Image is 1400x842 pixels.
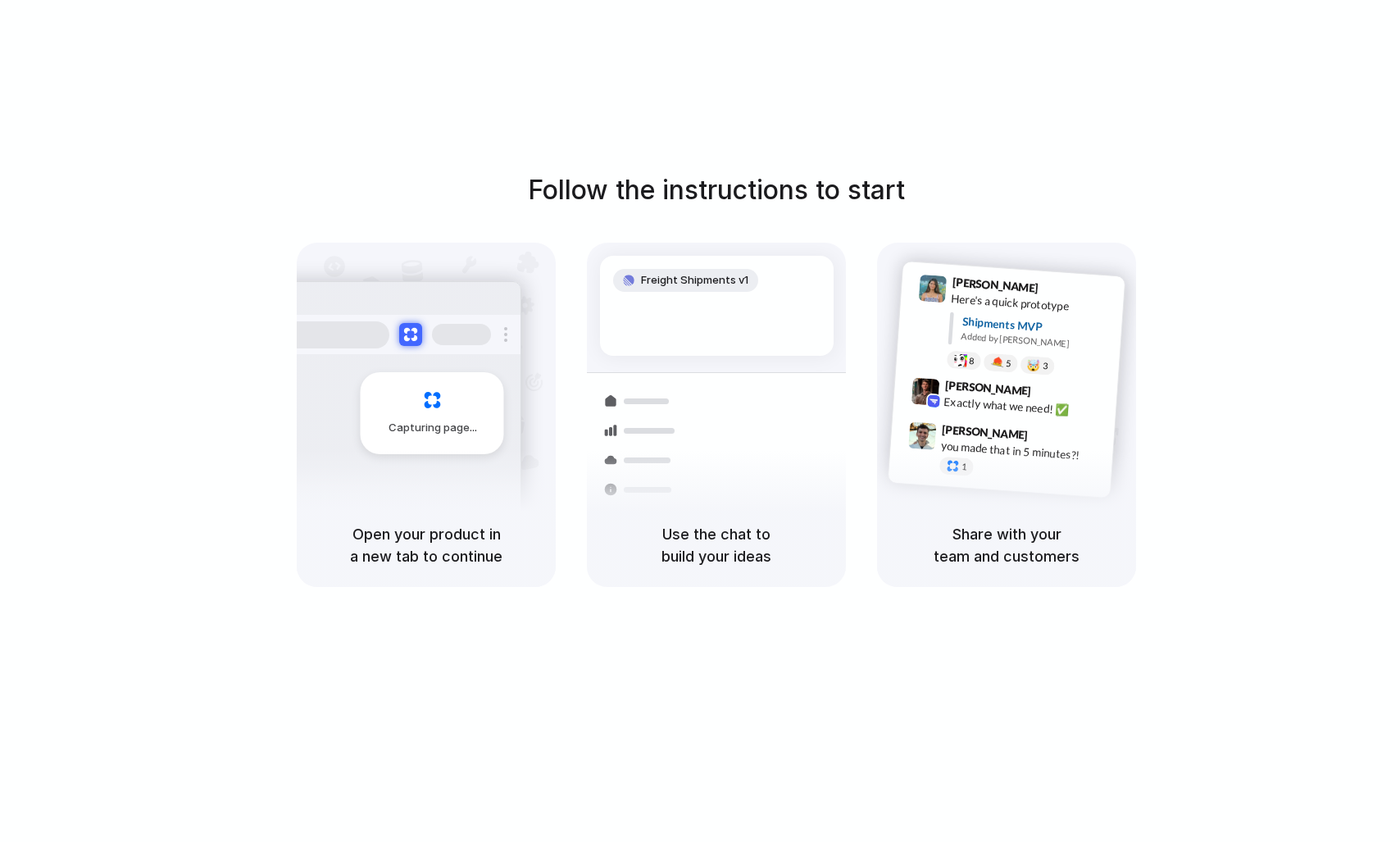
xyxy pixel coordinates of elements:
span: [PERSON_NAME] [944,376,1031,400]
span: 3 [1043,362,1048,371]
div: Here's a quick prototype [951,290,1115,318]
span: 9:42 AM [1036,384,1070,403]
span: 9:47 AM [1033,428,1066,448]
span: 1 [961,462,967,471]
div: 🤯 [1027,359,1041,371]
h5: Use the chat to build your ideas [607,523,826,567]
h1: Follow the instructions to start [528,171,905,210]
div: Shipments MVP [961,313,1113,340]
span: 8 [969,357,975,366]
div: Added by [PERSON_NAME] [961,330,1111,353]
span: [PERSON_NAME] [942,421,1029,444]
h5: Open your product in a new tab to continue [316,523,536,567]
span: [PERSON_NAME] [952,273,1039,297]
div: Exactly what we need! ✅ [943,394,1107,421]
span: Freight Shipments v1 [641,272,748,289]
div: you made that in 5 minutes?! [940,437,1104,465]
span: 9:41 AM [1043,281,1077,301]
span: Capturing page [389,420,480,436]
h5: Share with your team and customers [897,523,1116,567]
span: 5 [1006,359,1011,368]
